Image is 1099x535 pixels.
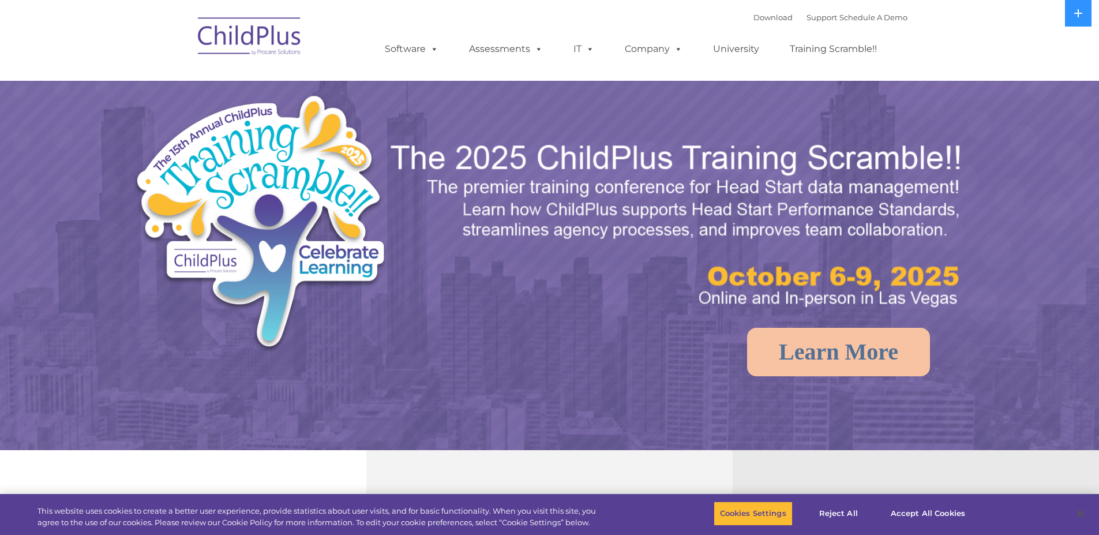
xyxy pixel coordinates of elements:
button: Reject All [802,502,875,526]
a: IT [562,38,606,61]
a: Download [753,13,793,22]
a: University [702,38,771,61]
div: This website uses cookies to create a better user experience, provide statistics about user visit... [37,506,605,528]
button: Accept All Cookies [884,502,972,526]
font: | [753,13,907,22]
a: Support [807,13,837,22]
a: Learn More [747,328,930,376]
img: ChildPlus by Procare Solutions [192,9,307,67]
a: Training Scramble!! [778,38,888,61]
button: Cookies Settings [714,502,793,526]
button: Close [1068,501,1093,526]
a: Company [613,38,694,61]
a: Schedule A Demo [839,13,907,22]
a: Software [373,38,450,61]
a: Assessments [457,38,554,61]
